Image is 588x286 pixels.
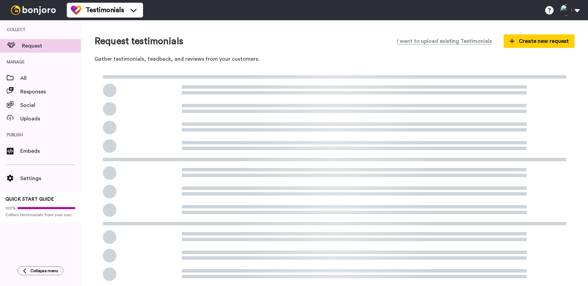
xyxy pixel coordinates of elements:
[20,101,81,109] span: Social
[20,74,81,82] span: All
[71,5,82,16] img: tm-color.svg
[20,174,81,182] span: Settings
[5,212,76,218] span: Collect testimonials from your socials
[94,36,183,47] h1: Request testimonials
[20,147,81,155] span: Embeds
[30,268,58,274] span: Collapse menu
[8,5,59,15] img: bj-logo-header-white.svg
[5,197,54,202] span: QUICK START GUIDE
[22,42,81,50] span: Request
[5,205,16,211] span: 100%
[397,37,492,45] span: I want to upload existing Testimonials
[509,37,569,45] span: Create new request
[86,5,124,15] span: Testimonials
[20,115,81,123] span: Uploads
[504,34,575,48] button: Create new request
[20,88,81,96] span: Responses
[392,34,497,49] button: I want to upload existing Testimonials
[18,266,63,275] button: Collapse menu
[94,55,575,63] p: Gather testimonials, feedback, and reviews from your customers.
